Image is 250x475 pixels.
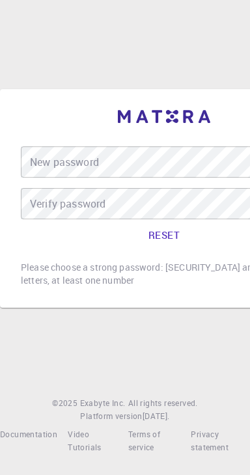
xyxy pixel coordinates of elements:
[80,398,126,408] span: Exabyte Inc.
[143,411,170,421] span: [DATE] .
[80,410,142,423] span: Platform version
[80,397,126,410] a: Exabyte Inc.
[68,428,118,454] a: Video Tutorials
[191,429,229,452] span: Privacy statement
[52,397,79,410] span: © 2025
[191,428,250,454] a: Privacy statement
[128,429,160,452] span: Terms of service
[128,428,181,454] a: Terms of service
[68,429,102,452] span: Video Tutorials
[128,397,198,410] span: All rights reserved.
[143,410,170,423] a: [DATE].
